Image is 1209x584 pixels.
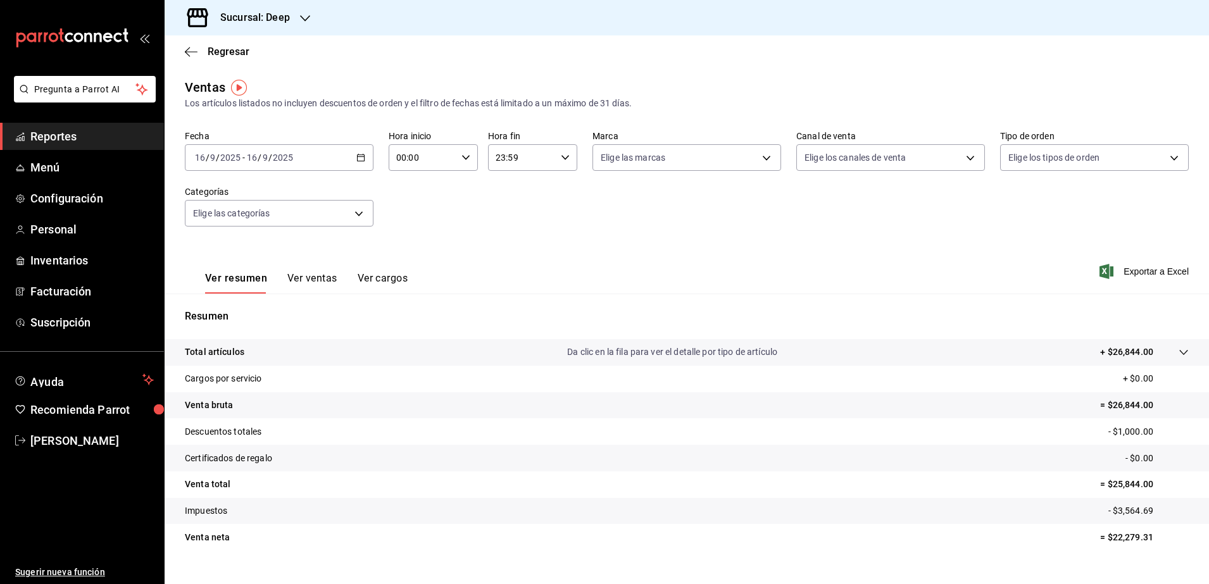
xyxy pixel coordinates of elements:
span: [PERSON_NAME] [30,432,154,449]
label: Fecha [185,132,373,140]
p: Cargos por servicio [185,372,262,385]
span: - [242,152,245,163]
input: ---- [220,152,241,163]
button: Ver resumen [205,272,267,294]
p: - $0.00 [1125,452,1189,465]
h3: Sucursal: Deep [210,10,290,25]
p: + $0.00 [1123,372,1189,385]
span: Ayuda [30,372,137,387]
label: Hora fin [488,132,577,140]
span: Facturación [30,283,154,300]
label: Marca [592,132,781,140]
label: Categorías [185,187,373,196]
p: Da clic en la fila para ver el detalle por tipo de artículo [567,345,777,359]
p: Descuentos totales [185,425,261,438]
span: Reportes [30,128,154,145]
p: Resumen [185,309,1189,324]
button: Ver ventas [287,272,337,294]
p: = $25,844.00 [1100,478,1189,491]
span: Elige las categorías [193,207,270,220]
span: Elige las marcas [601,151,665,164]
p: Certificados de regalo [185,452,272,465]
p: = $26,844.00 [1100,399,1189,412]
button: open_drawer_menu [139,33,149,43]
p: = $22,279.31 [1100,531,1189,544]
p: Impuestos [185,504,227,518]
input: -- [262,152,268,163]
label: Canal de venta [796,132,985,140]
input: ---- [272,152,294,163]
p: - $3,564.69 [1108,504,1189,518]
p: Total artículos [185,345,244,359]
span: Menú [30,159,154,176]
div: Ventas [185,78,225,97]
span: / [216,152,220,163]
span: Configuración [30,190,154,207]
p: + $26,844.00 [1100,345,1153,359]
input: -- [246,152,258,163]
input: -- [194,152,206,163]
span: Elige los canales de venta [805,151,906,164]
label: Tipo de orden [1000,132,1189,140]
span: Suscripción [30,314,154,331]
p: Venta bruta [185,399,233,412]
p: Venta total [185,478,230,491]
input: -- [210,152,216,163]
span: / [268,152,272,163]
span: Inventarios [30,252,154,269]
span: / [258,152,261,163]
p: - $1,000.00 [1108,425,1189,438]
img: Tooltip marker [231,80,247,96]
span: Regresar [208,46,249,58]
span: / [206,152,210,163]
div: navigation tabs [205,272,408,294]
span: Elige los tipos de orden [1008,151,1099,164]
button: Ver cargos [358,272,408,294]
button: Pregunta a Parrot AI [14,76,156,103]
div: Los artículos listados no incluyen descuentos de orden y el filtro de fechas está limitado a un m... [185,97,1189,110]
span: Recomienda Parrot [30,401,154,418]
button: Regresar [185,46,249,58]
button: Exportar a Excel [1102,264,1189,279]
p: Venta neta [185,531,230,544]
label: Hora inicio [389,132,478,140]
a: Pregunta a Parrot AI [9,92,156,105]
span: Pregunta a Parrot AI [34,83,136,96]
span: Personal [30,221,154,238]
span: Sugerir nueva función [15,566,154,579]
